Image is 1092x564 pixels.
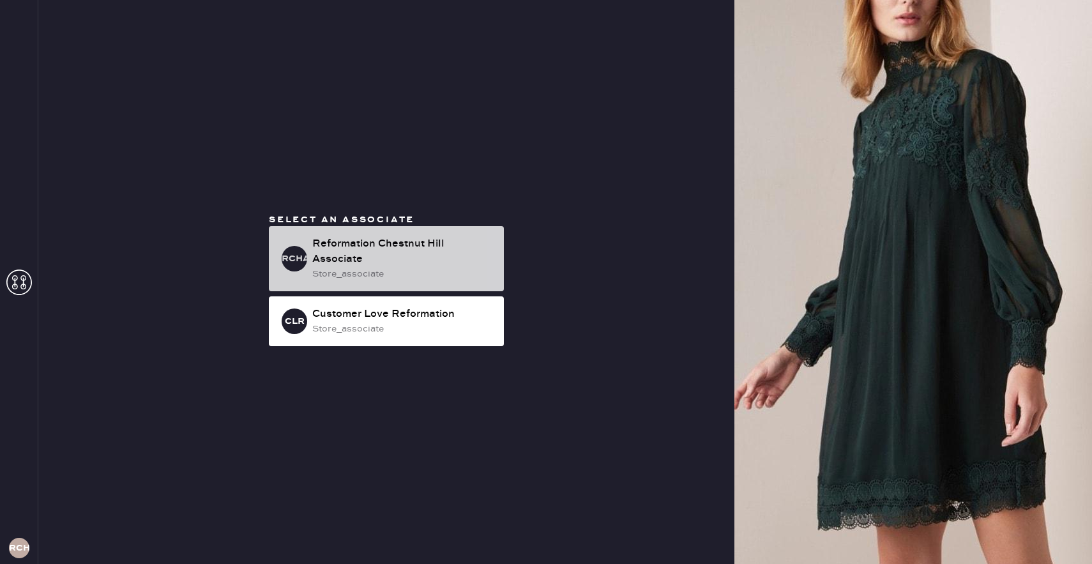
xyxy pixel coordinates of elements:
[312,267,494,281] div: store_associate
[9,544,29,553] h3: RCH
[312,307,494,322] div: Customer Love Reformation
[282,254,307,263] h3: RCHA
[285,317,305,326] h3: CLR
[269,214,414,225] span: Select an associate
[312,236,494,267] div: Reformation Chestnut Hill Associate
[312,322,494,336] div: store_associate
